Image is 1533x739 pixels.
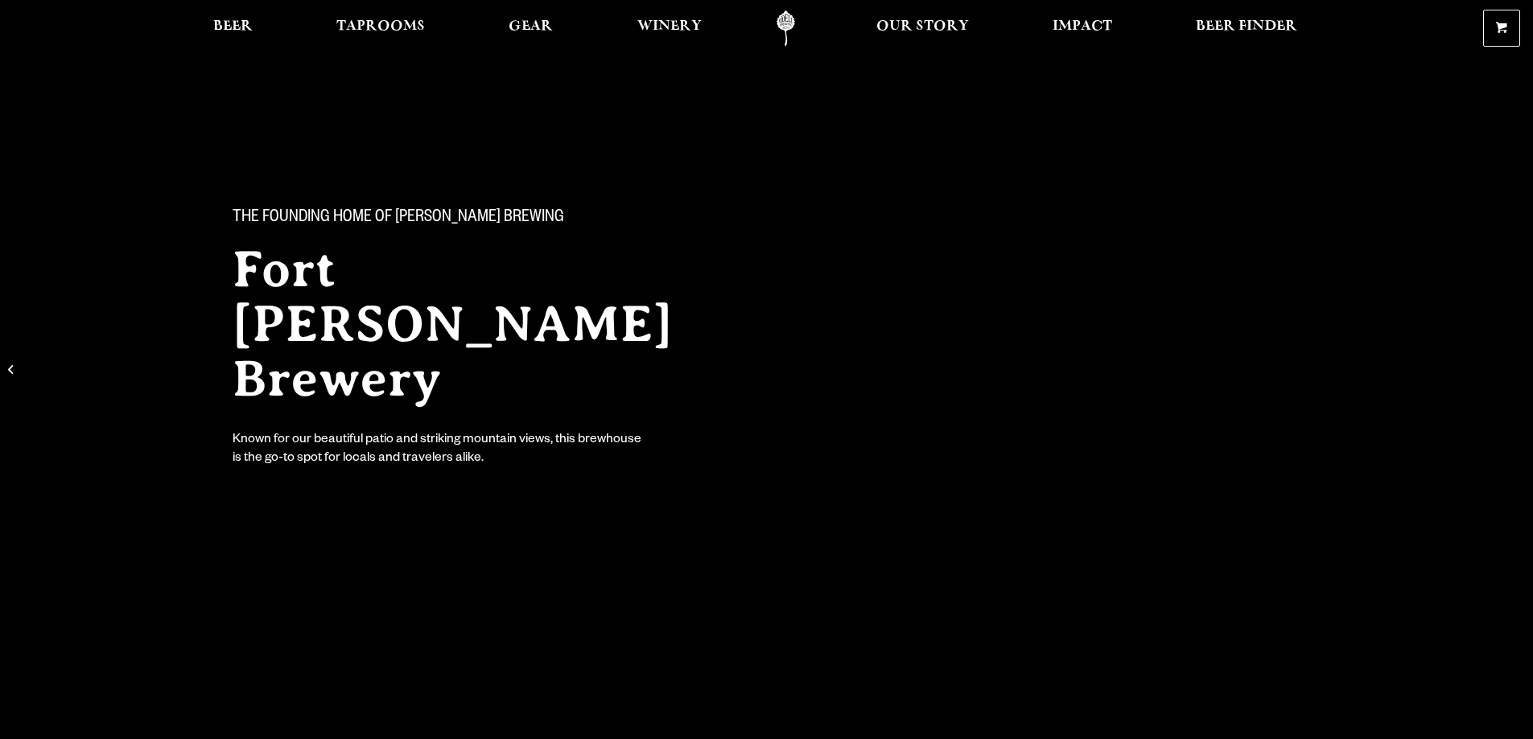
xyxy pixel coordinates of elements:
[866,10,979,47] a: Our Story
[1185,10,1308,47] a: Beer Finder
[203,10,263,47] a: Beer
[233,432,645,469] div: Known for our beautiful patio and striking mountain views, this brewhouse is the go-to spot for l...
[637,20,702,33] span: Winery
[1196,20,1297,33] span: Beer Finder
[336,20,425,33] span: Taprooms
[876,20,969,33] span: Our Story
[1042,10,1123,47] a: Impact
[233,242,735,406] h2: Fort [PERSON_NAME] Brewery
[326,10,435,47] a: Taprooms
[213,20,253,33] span: Beer
[233,208,564,229] span: The Founding Home of [PERSON_NAME] Brewing
[1053,20,1112,33] span: Impact
[756,10,816,47] a: Odell Home
[509,20,553,33] span: Gear
[627,10,712,47] a: Winery
[498,10,563,47] a: Gear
